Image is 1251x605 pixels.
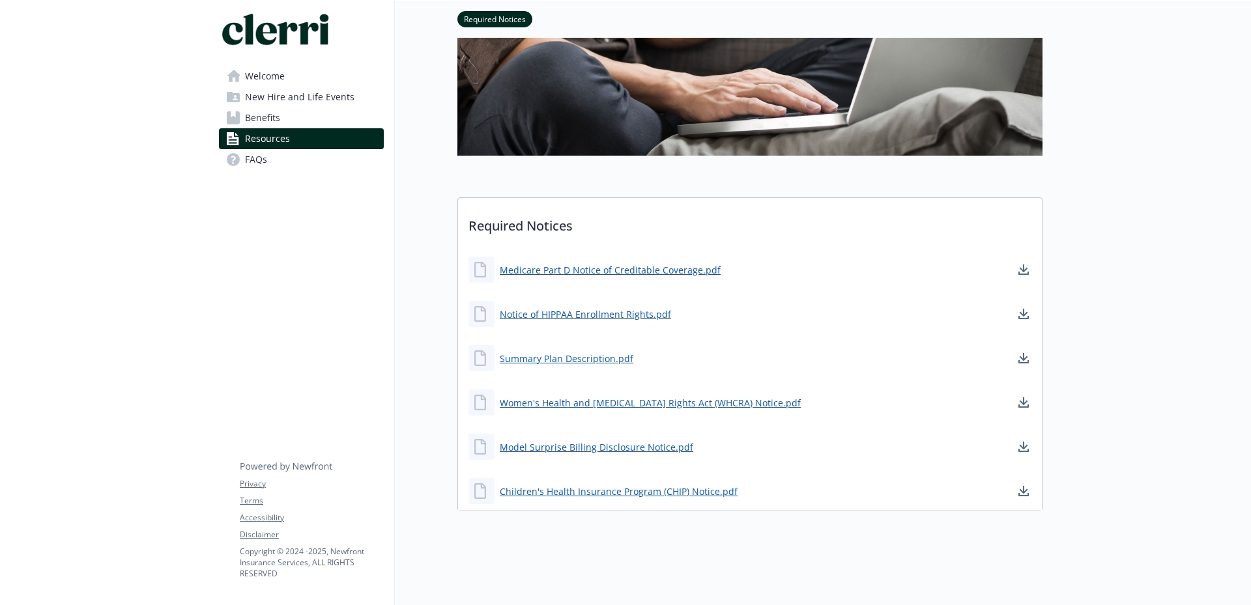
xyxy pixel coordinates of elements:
span: Welcome [245,66,285,87]
a: Model Surprise Billing Disclosure Notice.pdf [500,440,693,454]
span: Benefits [245,107,280,128]
a: Resources [219,128,384,149]
a: New Hire and Life Events [219,87,384,107]
span: FAQs [245,149,267,170]
a: download document [1016,439,1031,455]
a: Women's Health and [MEDICAL_DATA] Rights Act (WHCRA) Notice.pdf [500,396,801,410]
a: download document [1016,350,1031,366]
a: Terms [240,495,383,507]
p: Required Notices [458,198,1042,246]
a: Accessibility [240,512,383,524]
a: Benefits [219,107,384,128]
p: Copyright © 2024 - 2025 , Newfront Insurance Services, ALL RIGHTS RESERVED [240,546,383,579]
a: Notice of HIPPAA Enrollment Rights.pdf [500,307,671,321]
a: download document [1016,306,1031,322]
a: download document [1016,395,1031,410]
a: Required Notices [457,12,532,25]
span: New Hire and Life Events [245,87,354,107]
a: download document [1016,262,1031,277]
a: Summary Plan Description.pdf [500,352,633,365]
a: download document [1016,483,1031,499]
a: Privacy [240,478,383,490]
a: Disclaimer [240,529,383,541]
a: Welcome [219,66,384,87]
a: Medicare Part D Notice of Creditable Coverage.pdf [500,263,721,277]
a: Children's Health Insurance Program (CHIP) Notice.pdf [500,485,738,498]
span: Resources [245,128,290,149]
a: FAQs [219,149,384,170]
